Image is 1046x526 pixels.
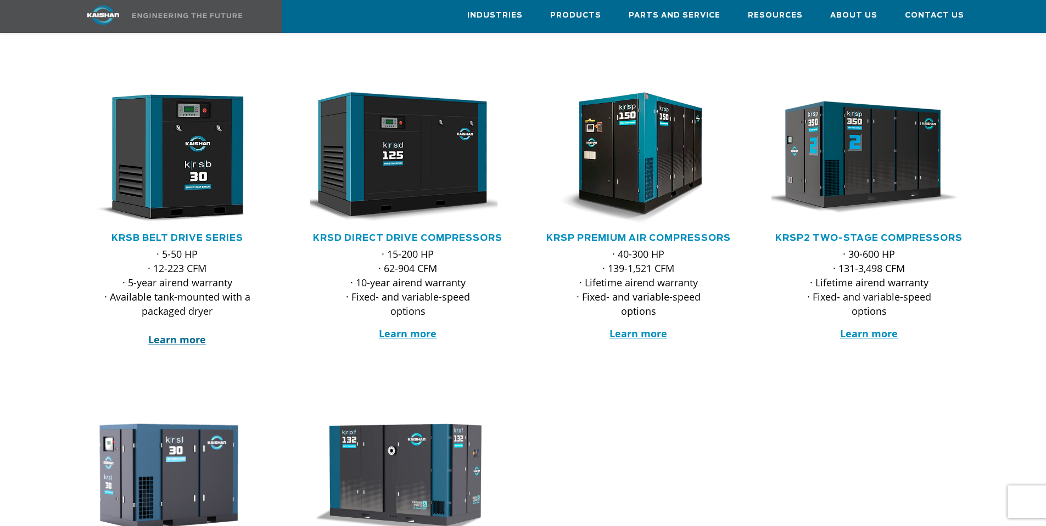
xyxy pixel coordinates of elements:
[102,247,253,347] p: · 5-50 HP · 12-223 CFM · 5-year airend warranty · Available tank-mounted with a packaged dryer
[71,92,267,224] img: krsb30
[332,247,484,318] p: · 15-200 HP · 62-904 CFM · 10-year airend warranty · Fixed- and variable-speed options
[905,9,964,22] span: Contact Us
[467,1,523,30] a: Industries
[748,1,803,30] a: Resources
[80,92,275,224] div: krsb30
[830,9,877,22] span: About Us
[609,327,667,340] a: Learn more
[302,92,497,224] img: krsd125
[550,9,601,22] span: Products
[771,92,967,224] div: krsp350
[132,13,242,18] img: Engineering the future
[541,92,736,224] div: krsp150
[310,92,506,224] div: krsd125
[775,234,963,242] a: KRSP2 Two-Stage Compressors
[629,1,720,30] a: Parts and Service
[111,234,243,242] a: KRSB Belt Drive Series
[763,92,959,224] img: krsp350
[148,333,206,346] a: Learn more
[313,234,502,242] a: KRSD Direct Drive Compressors
[533,92,728,224] img: krsp150
[748,9,803,22] span: Resources
[62,5,144,25] img: kaishan logo
[379,327,437,340] a: Learn more
[830,1,877,30] a: About Us
[467,9,523,22] span: Industries
[563,247,714,318] p: · 40-300 HP · 139-1,521 CFM · Lifetime airend warranty · Fixed- and variable-speed options
[840,327,898,340] a: Learn more
[629,9,720,22] span: Parts and Service
[550,1,601,30] a: Products
[793,247,945,318] p: · 30-600 HP · 131-3,498 CFM · Lifetime airend warranty · Fixed- and variable-speed options
[905,1,964,30] a: Contact Us
[546,234,731,242] a: KRSP Premium Air Compressors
